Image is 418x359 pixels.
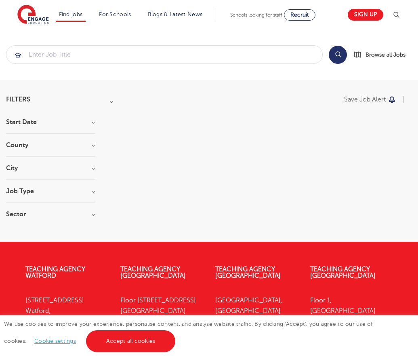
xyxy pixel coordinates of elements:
[120,266,186,279] a: Teaching Agency [GEOGRAPHIC_DATA]
[6,188,95,194] h3: Job Type
[4,321,373,344] span: We use cookies to improve your experience, personalise content, and analyse website traffic. By c...
[353,50,412,59] a: Browse all Jobs
[86,330,176,352] a: Accept all cookies
[6,165,95,171] h3: City
[365,50,405,59] span: Browse all Jobs
[215,266,281,279] a: Teaching Agency [GEOGRAPHIC_DATA]
[348,9,383,21] a: Sign up
[329,46,347,64] button: Search
[17,5,49,25] img: Engage Education
[284,9,315,21] a: Recruit
[99,11,131,17] a: For Schools
[59,11,83,17] a: Find jobs
[6,46,322,63] input: Submit
[290,12,309,18] span: Recruit
[6,45,323,64] div: Submit
[25,266,85,279] a: Teaching Agency Watford
[6,142,95,148] h3: County
[6,211,95,218] h3: Sector
[34,338,76,344] a: Cookie settings
[215,295,298,359] p: [GEOGRAPHIC_DATA], [GEOGRAPHIC_DATA] [GEOGRAPHIC_DATA], LS1 5SH 0113 323 7633
[344,96,386,103] p: Save job alert
[25,295,108,348] p: [STREET_ADDRESS] Watford, WD17 1SZ 01923 281040
[6,119,95,125] h3: Start Date
[344,96,396,103] button: Save job alert
[120,295,203,359] p: Floor [STREET_ADDRESS] [GEOGRAPHIC_DATA] [GEOGRAPHIC_DATA], BN1 3XF 01273 447633
[148,11,203,17] a: Blogs & Latest News
[230,12,282,18] span: Schools looking for staff
[310,266,376,279] a: Teaching Agency [GEOGRAPHIC_DATA]
[6,96,30,103] span: Filters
